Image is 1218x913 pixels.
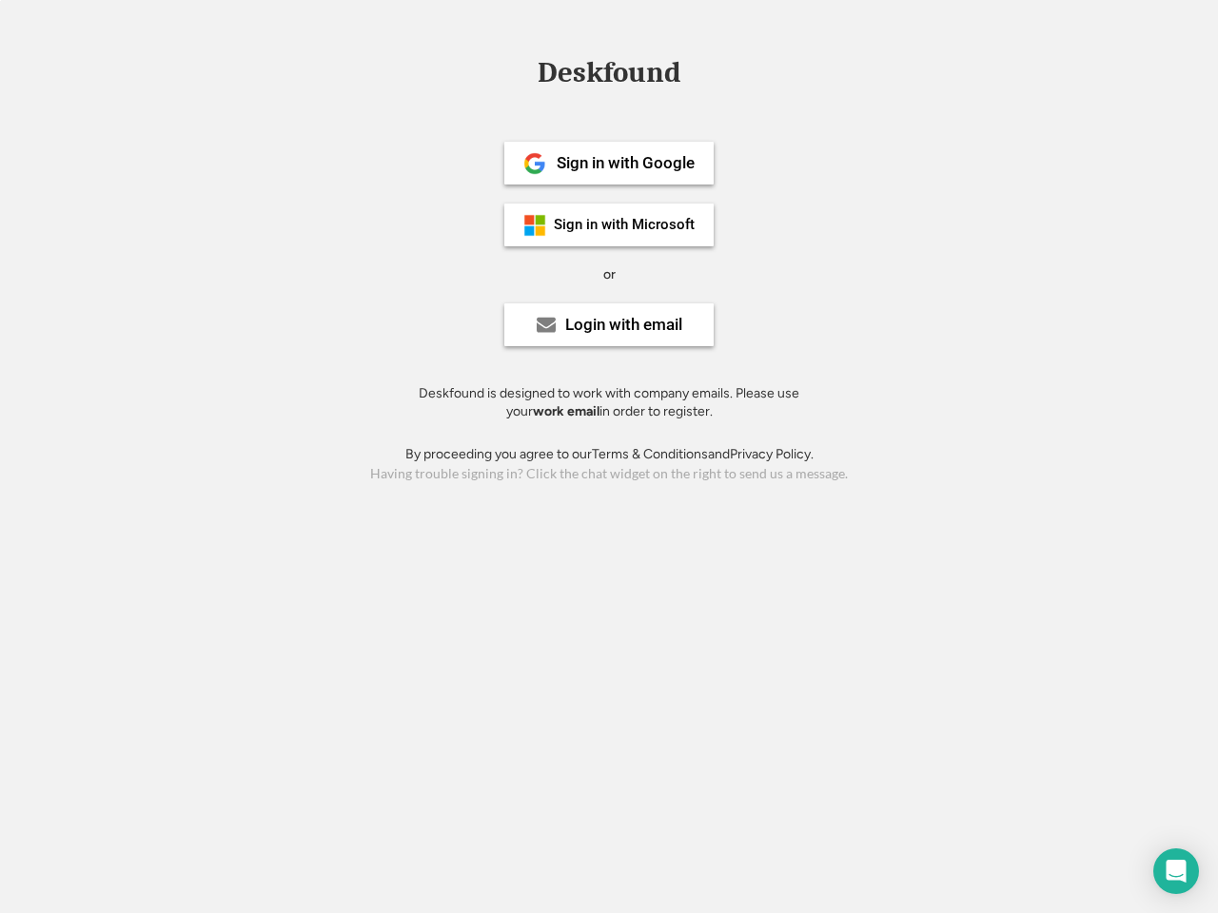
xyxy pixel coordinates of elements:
div: Deskfound is designed to work with company emails. Please use your in order to register. [395,384,823,421]
div: Sign in with Microsoft [554,218,695,232]
div: Deskfound [528,58,690,87]
div: Open Intercom Messenger [1153,848,1199,894]
div: Sign in with Google [557,155,695,171]
div: By proceeding you agree to our and [405,445,814,464]
div: or [603,265,616,284]
a: Terms & Conditions [592,446,708,462]
strong: work email [533,403,599,419]
a: Privacy Policy. [730,446,814,462]
div: Login with email [565,317,682,333]
img: 1024px-Google__G__Logo.svg.png [523,152,546,175]
img: ms-symbollockup_mssymbol_19.png [523,214,546,237]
